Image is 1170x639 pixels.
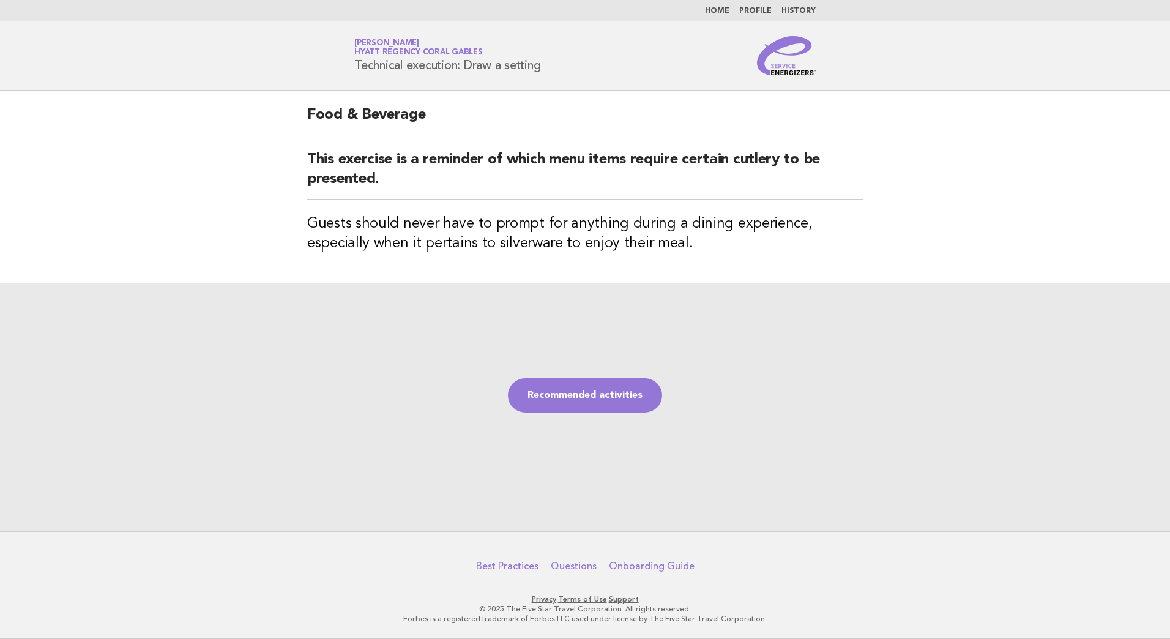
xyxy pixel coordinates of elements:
a: Profile [739,7,772,15]
a: History [781,7,816,15]
a: Terms of Use [558,595,607,603]
h3: Guests should never have to prompt for anything during a dining experience, especially when it pe... [307,214,863,253]
a: Support [609,595,639,603]
a: [PERSON_NAME]Hyatt Regency Coral Gables [354,39,483,56]
span: Hyatt Regency Coral Gables [354,49,483,57]
p: Forbes is a registered trademark of Forbes LLC used under license by The Five Star Travel Corpora... [211,614,959,624]
p: · · [211,594,959,604]
h2: This exercise is a reminder of which menu items require certain cutlery to be presented. [307,150,863,200]
p: © 2025 The Five Star Travel Corporation. All rights reserved. [211,604,959,614]
img: Service Energizers [757,36,816,75]
a: Home [705,7,729,15]
a: Onboarding Guide [609,560,695,572]
a: Best Practices [476,560,538,572]
h2: Food & Beverage [307,105,863,135]
a: Questions [551,560,597,572]
a: Recommended activities [508,378,662,413]
a: Privacy [532,595,556,603]
h1: Technical execution: Draw a setting [354,40,540,72]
